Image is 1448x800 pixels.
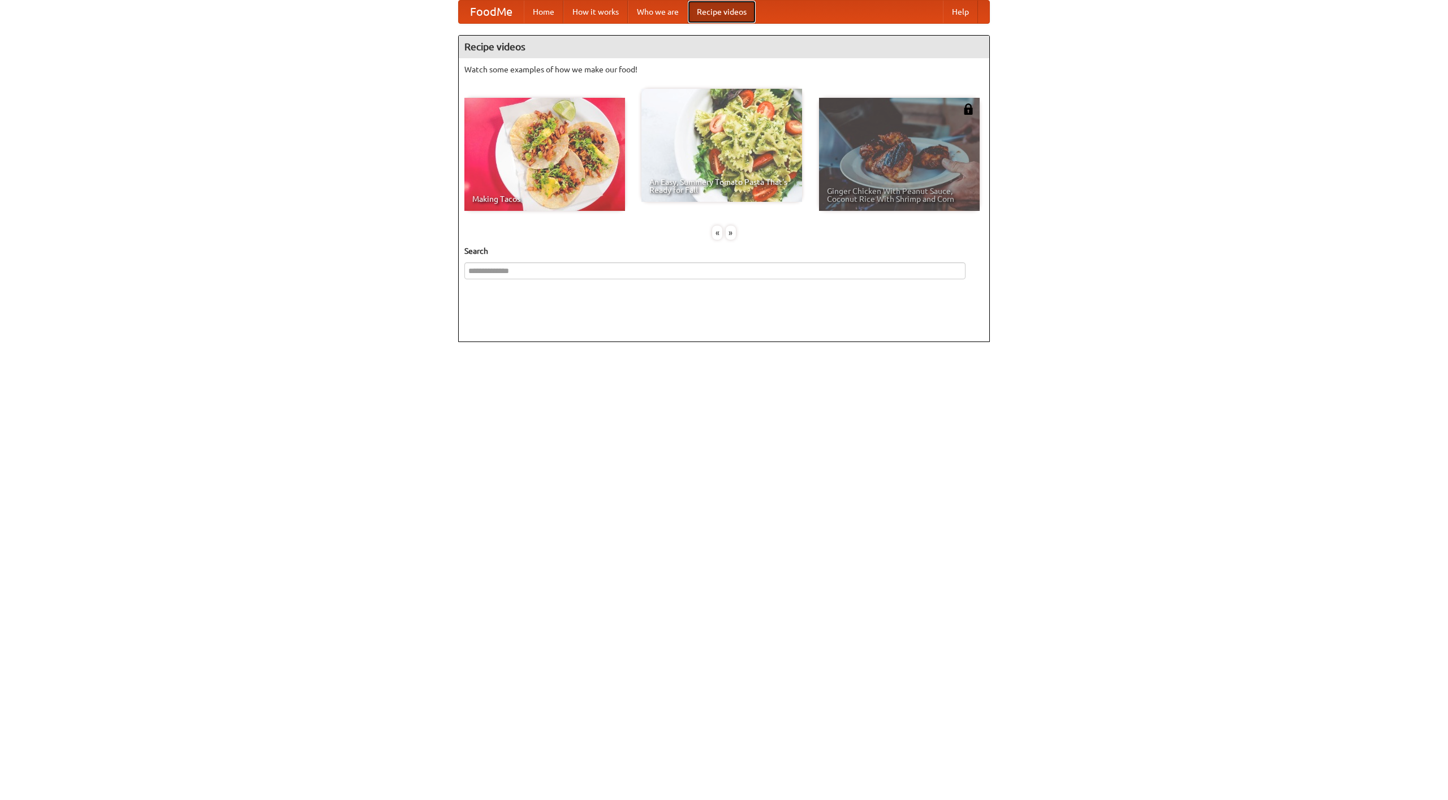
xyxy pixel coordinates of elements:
a: An Easy, Summery Tomato Pasta That's Ready for Fall [641,89,802,202]
a: Recipe videos [688,1,756,23]
a: How it works [563,1,628,23]
span: Making Tacos [472,195,617,203]
span: An Easy, Summery Tomato Pasta That's Ready for Fall [649,178,794,194]
div: » [726,226,736,240]
h5: Search [464,245,984,257]
p: Watch some examples of how we make our food! [464,64,984,75]
a: Making Tacos [464,98,625,211]
div: « [712,226,722,240]
img: 483408.png [963,103,974,115]
a: FoodMe [459,1,524,23]
a: Help [943,1,978,23]
a: Who we are [628,1,688,23]
a: Home [524,1,563,23]
h4: Recipe videos [459,36,989,58]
